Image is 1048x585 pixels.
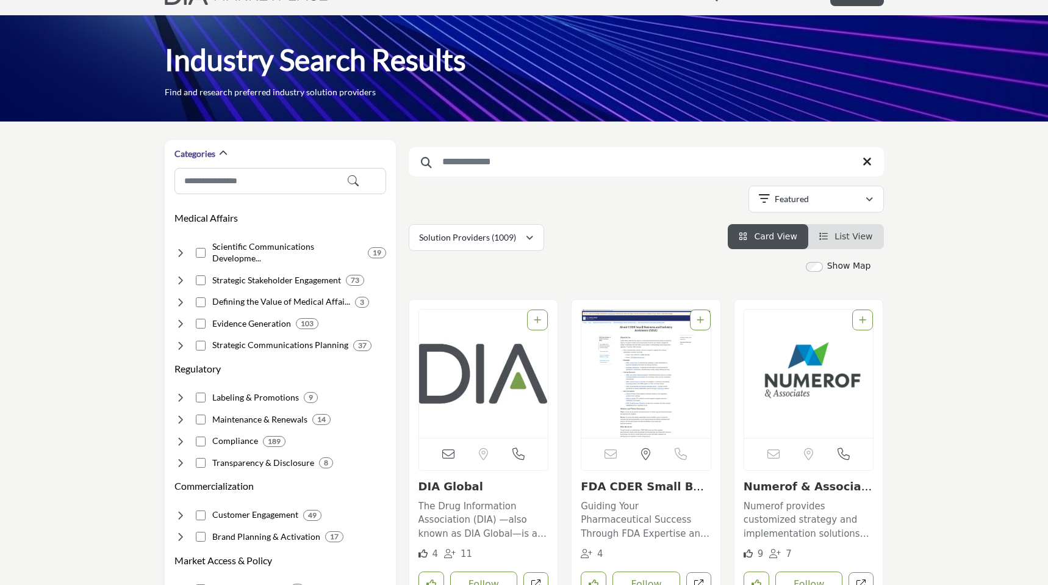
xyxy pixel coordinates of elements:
div: 73 Results For Strategic Stakeholder Engagement [346,275,364,286]
h2: Categories [174,148,215,160]
a: Add To List [859,315,866,325]
b: 37 [358,341,367,350]
a: Numerof & Associates... [744,480,874,506]
a: Numerof provides customized strategy and implementation solutions for market access, medical affa... [744,496,874,541]
div: Followers [444,547,472,561]
input: Select Brand Planning & Activation checkbox [196,532,206,542]
input: Select Strategic Stakeholder Engagement checkbox [196,275,206,285]
h3: DIA Global [418,480,549,493]
input: Select Labeling & Promotions checkbox [196,393,206,402]
input: Select Scientific Communications Development checkbox [196,248,206,258]
input: Search Category [174,168,386,194]
b: 17 [330,532,339,541]
input: Select Maintenance & Renewals checkbox [196,415,206,424]
a: Open Listing in new tab [581,310,711,438]
h4: Brand Planning & Activation: Developing and executing commercial launch strategies. [212,531,320,543]
b: 49 [308,511,317,520]
img: DIA Global [419,310,548,438]
a: Guiding Your Pharmaceutical Success Through FDA Expertise and Support The organization operates a... [581,496,711,541]
input: Select Transparency & Disclosure checkbox [196,458,206,468]
span: 4 [432,548,438,559]
p: Numerof provides customized strategy and implementation solutions for market access, medical affa... [744,500,874,541]
p: Featured [775,193,809,205]
h4: Strategic Communications Planning: Developing publication plans demonstrating product benefits an... [212,339,348,351]
i: Likes [418,549,428,558]
b: 103 [301,319,314,328]
h4: Strategic Stakeholder Engagement: Interacting with key opinion leaders and advocacy partners. [212,274,341,286]
div: Followers [769,547,792,561]
h3: Numerof & Associates [744,480,874,493]
b: 8 [324,459,328,467]
h3: FDA CDER Small Business and Industry Assistance (SBIA) [581,480,711,493]
button: Market Access & Policy [174,553,272,568]
span: 9 [758,548,764,559]
button: Medical Affairs [174,211,238,225]
input: Select Compliance checkbox [196,437,206,446]
h4: Customer Engagement: Understanding and optimizing patient experience across channels. [212,509,298,521]
input: Search Keyword [409,147,884,176]
input: Select Evidence Generation checkbox [196,319,206,329]
input: Select Customer Engagement checkbox [196,511,206,520]
p: Find and research preferred industry solution providers [165,86,376,98]
input: Select Strategic Communications Planning checkbox [196,341,206,351]
div: 19 Results For Scientific Communications Development [368,247,386,258]
h4: Defining the Value of Medical Affairs [212,296,350,308]
h4: Transparency & Disclosure: Transparency & Disclosure [212,457,314,469]
label: Show Map [827,260,871,272]
b: 14 [317,415,326,424]
a: Open Listing in new tab [744,310,874,438]
button: Regulatory [174,362,221,376]
h4: Evidence Generation: Research to support clinical and economic value claims. [212,318,291,330]
a: The Drug Information Association (DIA) —also known as DIA Global—is a nonprofit, member-driven pr... [418,496,549,541]
h1: Industry Search Results [165,41,466,79]
b: 9 [309,393,313,402]
span: Card View [754,231,797,241]
a: Add To List [697,315,704,325]
img: FDA CDER Small Business and Industry Assistance (SBIA) [581,310,711,438]
div: 9 Results For Labeling & Promotions [304,392,318,403]
i: Likes [744,549,753,558]
a: Add To List [534,315,541,325]
a: Open Listing in new tab [419,310,548,438]
p: Solution Providers (1009) [419,231,516,244]
div: 3 Results For Defining the Value of Medical Affairs [355,297,369,308]
div: 49 Results For Customer Engagement [303,510,321,521]
h4: Maintenance & Renewals: Maintaining marketing authorizations and safety reporting. [212,413,307,426]
h4: Labeling & Promotions: Determining safe product use specifications and claims. [212,391,299,404]
div: 8 Results For Transparency & Disclosure [319,457,333,468]
li: List View [808,224,884,249]
button: Featured [748,186,884,213]
span: 4 [597,548,603,559]
div: Followers [581,547,603,561]
b: 189 [268,437,281,446]
div: 189 Results For Compliance [263,436,285,447]
div: 103 Results For Evidence Generation [296,318,318,329]
span: List View [834,231,872,241]
span: 11 [461,548,472,559]
a: View List [819,231,873,241]
div: 37 Results For Strategic Communications Planning [353,340,371,351]
span: 7 [786,548,792,559]
b: 73 [351,276,359,285]
h4: Compliance: Local and global regulatory compliance. [212,435,258,447]
div: 17 Results For Brand Planning & Activation [325,531,343,542]
p: The Drug Information Association (DIA) —also known as DIA Global—is a nonprofit, member-driven pr... [418,500,549,541]
button: Solution Providers (1009) [409,224,544,251]
a: DIA Global [418,480,483,493]
div: 14 Results For Maintenance & Renewals [312,414,331,425]
input: Select Defining the Value of Medical Affairs checkbox [196,297,206,307]
b: 3 [360,298,364,307]
button: Commercialization [174,479,254,493]
li: Card View [728,224,808,249]
p: Guiding Your Pharmaceutical Success Through FDA Expertise and Support The organization operates a... [581,500,711,541]
img: Numerof & Associates [744,310,874,438]
a: FDA CDER Small Busin... [581,480,708,506]
h4: Scientific Communications Development: Creating scientific content showcasing clinical evidence. [212,241,363,264]
a: View Card [739,231,797,241]
b: 19 [373,249,381,257]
